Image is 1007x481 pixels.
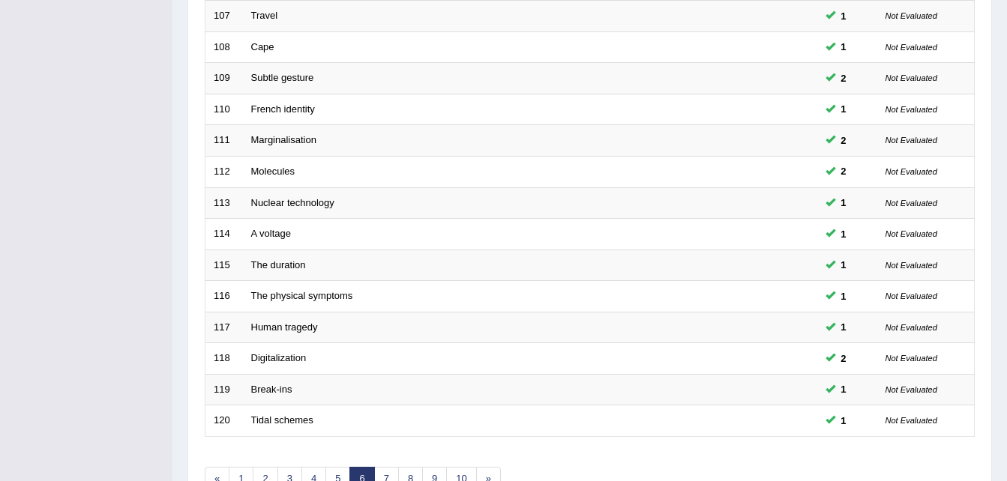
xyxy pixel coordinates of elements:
a: A voltage [251,228,292,239]
a: Nuclear technology [251,197,334,208]
small: Not Evaluated [886,323,937,332]
span: You can still take this question [835,413,853,429]
small: Not Evaluated [886,43,937,52]
td: 110 [205,94,243,125]
a: Tidal schemes [251,414,313,426]
small: Not Evaluated [886,136,937,145]
span: You can still take this question [835,381,853,397]
small: Not Evaluated [886,199,937,208]
td: 107 [205,1,243,32]
a: Break-ins [251,384,292,395]
small: Not Evaluated [886,229,937,238]
small: Not Evaluated [886,385,937,394]
span: You can still take this question [835,133,853,148]
a: The duration [251,259,306,270]
a: Molecules [251,166,295,177]
small: Not Evaluated [886,291,937,300]
a: The physical symptoms [251,290,353,301]
small: Not Evaluated [886,11,937,20]
a: Subtle gesture [251,72,314,83]
td: 116 [205,281,243,312]
td: 108 [205,31,243,63]
td: 120 [205,405,243,437]
span: You can still take this question [835,195,853,211]
td: 119 [205,374,243,405]
td: 114 [205,219,243,250]
small: Not Evaluated [886,167,937,176]
a: Travel [251,10,278,21]
small: Not Evaluated [886,261,937,270]
span: You can still take this question [835,319,853,335]
a: Cape [251,41,274,52]
span: You can still take this question [835,39,853,55]
a: French identity [251,103,315,115]
td: 118 [205,343,243,375]
a: Marginalisation [251,134,316,145]
a: Digitalization [251,352,307,363]
td: 117 [205,312,243,343]
td: 112 [205,156,243,187]
small: Not Evaluated [886,354,937,363]
td: 111 [205,125,243,157]
td: 115 [205,249,243,281]
a: Human tragedy [251,321,318,333]
span: You can still take this question [835,8,853,24]
td: 113 [205,187,243,219]
span: You can still take this question [835,351,853,366]
small: Not Evaluated [886,73,937,82]
span: You can still take this question [835,257,853,273]
span: You can still take this question [835,226,853,242]
span: You can still take this question [835,101,853,117]
small: Not Evaluated [886,416,937,425]
td: 109 [205,63,243,94]
span: You can still take this question [835,288,853,304]
span: You can still take this question [835,70,853,86]
small: Not Evaluated [886,105,937,114]
span: You can still take this question [835,163,853,179]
